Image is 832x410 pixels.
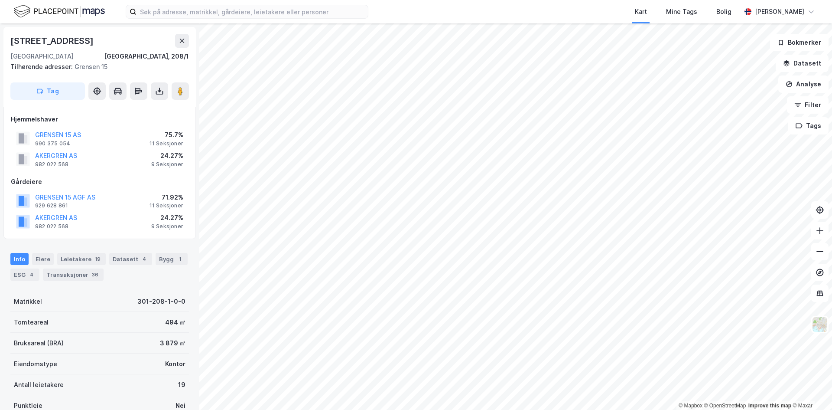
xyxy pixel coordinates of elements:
img: logo.f888ab2527a4732fd821a326f86c7f29.svg [14,4,105,19]
div: Matrikkel [14,296,42,307]
div: [STREET_ADDRESS] [10,34,95,48]
div: Leietakere [57,253,106,265]
div: [GEOGRAPHIC_DATA], 208/1 [104,51,189,62]
div: Info [10,253,29,265]
div: 982 022 568 [35,161,68,168]
div: 9 Seksjoner [151,161,183,168]
button: Filter [787,96,829,114]
div: 19 [178,380,185,390]
div: [GEOGRAPHIC_DATA] [10,51,74,62]
div: Bygg [156,253,188,265]
div: Antall leietakere [14,380,64,390]
div: 4 [140,255,149,263]
div: Transaksjoner [43,269,104,281]
div: Datasett [109,253,152,265]
div: 301-208-1-0-0 [137,296,185,307]
button: Tags [788,117,829,134]
div: 11 Seksjoner [149,140,183,147]
input: Søk på adresse, matrikkel, gårdeiere, leietakere eller personer [136,5,368,18]
div: 494 ㎡ [165,317,185,328]
div: Grensen 15 [10,62,182,72]
div: 71.92% [149,192,183,203]
div: Gårdeiere [11,177,188,187]
a: Improve this map [748,403,791,409]
div: Bruksareal (BRA) [14,338,64,348]
div: Eiendomstype [14,359,57,369]
div: 24.27% [151,151,183,161]
button: Tag [10,82,85,100]
div: 4 [27,270,36,279]
div: 982 022 568 [35,223,68,230]
a: OpenStreetMap [704,403,746,409]
div: Eiere [32,253,54,265]
a: Mapbox [679,403,702,409]
div: [PERSON_NAME] [755,7,804,17]
span: Tilhørende adresser: [10,63,75,70]
img: Z [812,316,828,333]
div: 24.27% [151,213,183,223]
div: Mine Tags [666,7,697,17]
div: Kart [635,7,647,17]
div: ESG [10,269,39,281]
div: 1 [175,255,184,263]
button: Bokmerker [770,34,829,51]
div: Kontor [165,359,185,369]
div: 990 375 054 [35,140,70,147]
div: Hjemmelshaver [11,114,188,125]
div: 75.7% [149,130,183,140]
div: 9 Seksjoner [151,223,183,230]
iframe: Chat Widget [789,368,832,410]
div: 36 [90,270,100,279]
div: 11 Seksjoner [149,202,183,209]
div: Tomteareal [14,317,49,328]
button: Analyse [778,75,829,93]
div: 19 [93,255,102,263]
div: Bolig [716,7,731,17]
button: Datasett [776,55,829,72]
div: 929 628 861 [35,202,68,209]
div: 3 879 ㎡ [160,338,185,348]
div: Kontrollprogram for chat [789,368,832,410]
